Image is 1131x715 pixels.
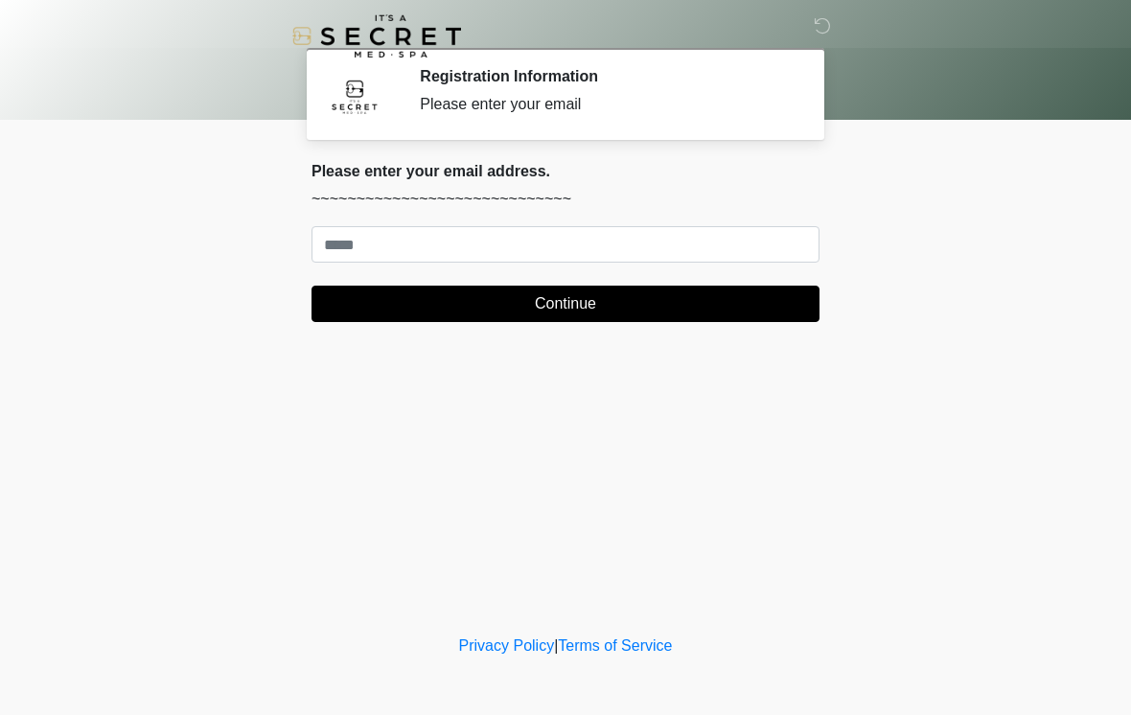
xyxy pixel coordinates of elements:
p: ~~~~~~~~~~~~~~~~~~~~~~~~~~~~~ [312,188,819,211]
h2: Registration Information [420,67,791,85]
div: Please enter your email [420,93,791,116]
a: Terms of Service [558,637,672,654]
button: Continue [312,286,819,322]
a: | [554,637,558,654]
img: Agent Avatar [326,67,383,125]
a: Privacy Policy [459,637,555,654]
h2: Please enter your email address. [312,162,819,180]
img: It's A Secret Med Spa Logo [292,14,461,58]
